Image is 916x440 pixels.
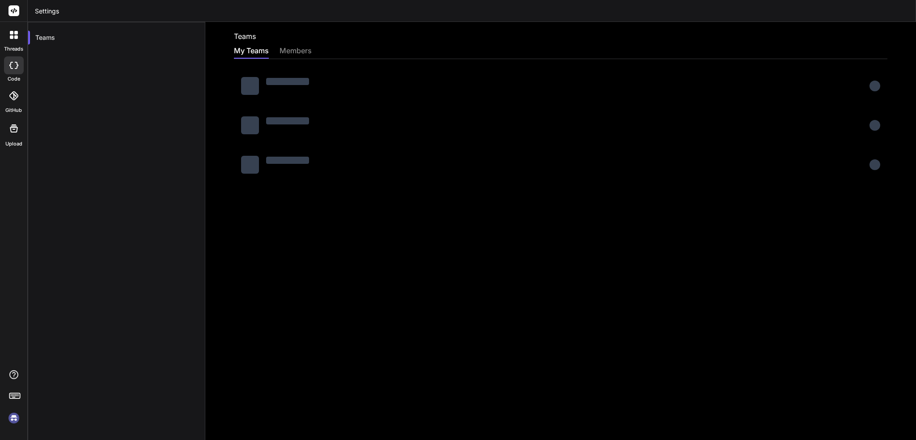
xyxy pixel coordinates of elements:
[28,28,205,47] div: Teams
[6,410,21,426] img: signin
[5,140,22,148] label: Upload
[8,75,20,83] label: code
[234,45,269,58] div: My Teams
[234,31,256,42] h2: Teams
[4,45,23,53] label: threads
[280,45,312,58] div: members
[5,107,22,114] label: GitHub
